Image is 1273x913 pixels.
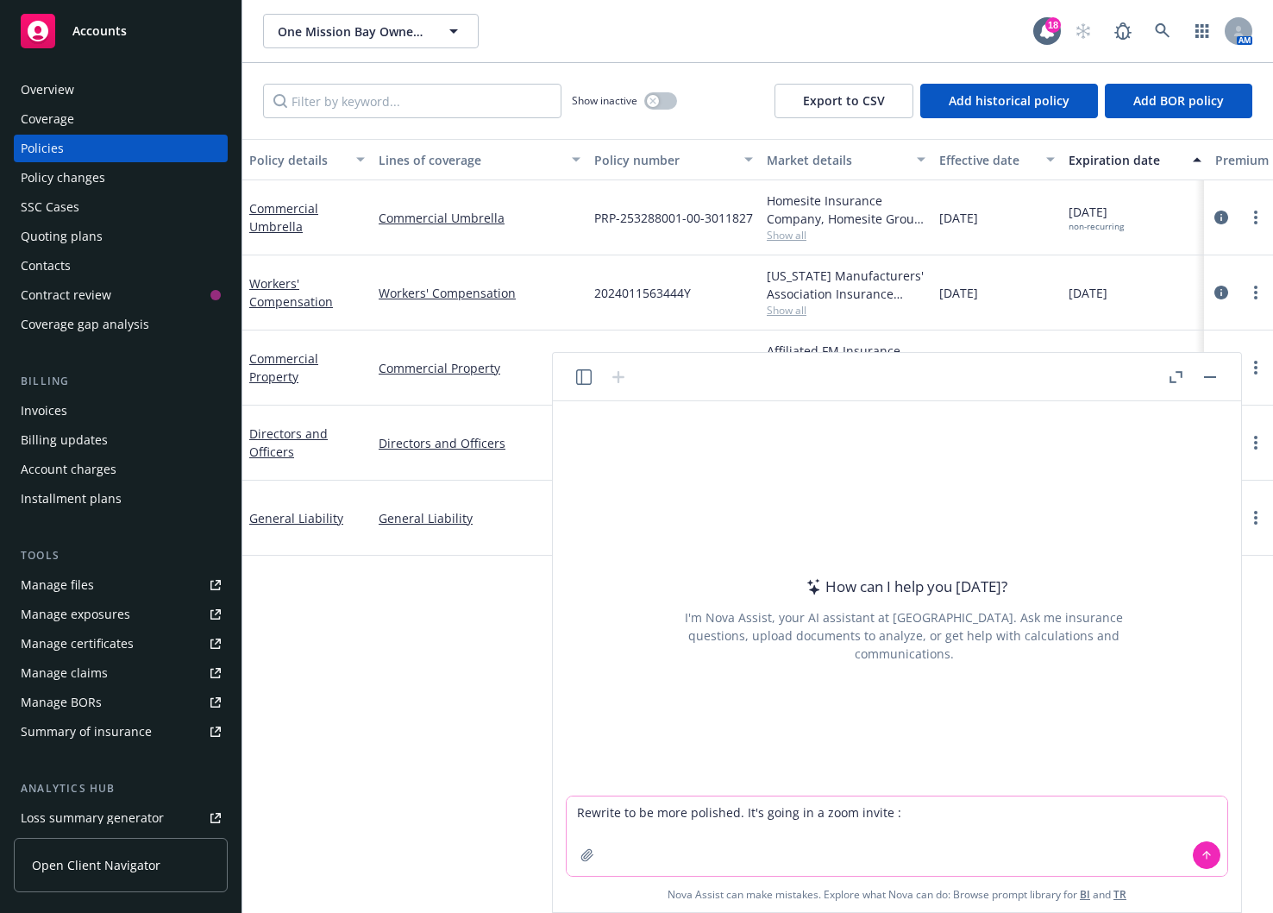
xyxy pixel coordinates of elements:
a: circleInformation [1211,207,1232,228]
a: Manage certificates [14,630,228,658]
a: Account charges [14,456,228,483]
a: Overview [14,76,228,104]
div: Policies [21,135,64,162]
a: Accounts [14,7,228,55]
div: Invoices [21,397,67,425]
a: TR [1113,887,1126,902]
span: Show inactive [572,93,637,108]
a: circleInformation [1211,282,1232,303]
input: Filter by keyword... [263,84,561,118]
a: Workers' Compensation [379,284,580,302]
div: Market details [767,151,906,169]
button: Market details [760,139,932,180]
a: Contract review [14,281,228,309]
div: Manage claims [21,659,108,687]
div: How can I help you [DATE]? [801,576,1007,598]
a: General Liability [379,509,580,527]
span: Open Client Navigator [32,856,160,874]
span: PRP-253288001-00-3011827 [594,209,753,227]
a: more [1245,507,1266,528]
div: Manage exposures [21,601,130,628]
div: Manage BORs [21,689,102,716]
button: Policy number [587,139,760,180]
div: SSC Cases [21,193,79,221]
a: BI [1080,887,1090,902]
a: Invoices [14,397,228,425]
div: Manage files [21,571,94,599]
span: Export to CSV [803,92,885,109]
a: SSC Cases [14,193,228,221]
div: Installment plans [21,485,122,513]
div: Billing updates [21,426,108,454]
div: Account charges [21,456,116,483]
a: Quoting plans [14,223,228,250]
a: Loss summary generator [14,804,228,832]
button: Export to CSV [774,84,913,118]
a: Billing updates [14,426,228,454]
div: Contract review [21,281,111,309]
button: Expiration date [1062,139,1208,180]
a: Commercial Umbrella [379,209,580,227]
button: Add BOR policy [1105,84,1252,118]
div: Billing [14,373,228,390]
span: 2024011563444Y [594,284,691,302]
button: Lines of coverage [372,139,587,180]
a: Manage BORs [14,689,228,716]
a: Coverage gap analysis [14,311,228,338]
div: Coverage [21,105,74,133]
a: more [1245,282,1266,303]
div: Expiration date [1069,151,1182,169]
span: One Mission Bay Owners Association [278,22,427,41]
div: Summary of insurance [21,718,152,746]
a: Policy changes [14,164,228,192]
div: Manage certificates [21,630,134,658]
div: I'm Nova Assist, your AI assistant at [GEOGRAPHIC_DATA]. Ask me insurance questions, upload docum... [662,608,1146,663]
div: Analytics hub [14,780,228,797]
div: Policy number [594,151,734,169]
a: Policies [14,135,228,162]
div: Overview [21,76,74,104]
span: Add BOR policy [1133,92,1224,109]
a: Manage files [14,571,228,599]
a: more [1245,432,1266,453]
a: Summary of insurance [14,718,228,746]
span: [DATE] [939,284,978,302]
a: Coverage [14,105,228,133]
span: Show all [767,228,925,242]
button: Policy details [242,139,372,180]
a: Report a Bug [1106,14,1140,48]
a: Manage claims [14,659,228,687]
a: Commercial Umbrella [249,200,318,235]
a: Search [1145,14,1180,48]
div: Loss summary generator [21,804,164,832]
span: [DATE] [1069,203,1124,232]
div: Affiliated FM Insurance Company, FM Global (AFM) [767,342,925,378]
div: Lines of coverage [379,151,561,169]
span: Add historical policy [949,92,1069,109]
span: Accounts [72,24,127,38]
button: Effective date [932,139,1062,180]
button: Add historical policy [920,84,1098,118]
span: [DATE] [1069,284,1107,302]
div: Effective date [939,151,1036,169]
div: Policy details [249,151,346,169]
span: Manage exposures [14,601,228,628]
a: more [1245,207,1266,228]
div: Coverage gap analysis [21,311,149,338]
a: Directors and Officers [249,425,328,460]
a: more [1245,357,1266,378]
div: Quoting plans [21,223,103,250]
span: Nova Assist can make mistakes. Explore what Nova can do: Browse prompt library for and [668,877,1126,912]
div: 18 [1045,17,1061,33]
a: General Liability [249,510,343,526]
a: Directors and Officers [379,434,580,452]
span: [DATE] [939,209,978,227]
a: Commercial Property [249,350,318,385]
div: non-recurring [1069,221,1124,232]
a: Commercial Property [379,359,580,377]
button: One Mission Bay Owners Association [263,14,479,48]
span: Show all [767,303,925,318]
div: Policy changes [21,164,105,192]
a: Start snowing [1066,14,1101,48]
div: [US_STATE] Manufacturers' Association Insurance Company, PMA Companies, Community Association Ins... [767,267,925,303]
